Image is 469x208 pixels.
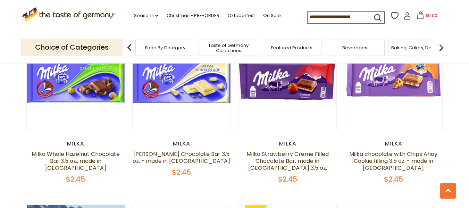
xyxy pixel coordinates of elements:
[344,140,443,147] div: Milka
[134,12,158,19] a: Seasons
[123,41,136,55] img: previous arrow
[132,140,231,147] div: Milka
[201,43,256,53] a: Taste of Germany Collections
[167,12,219,19] a: Christmas - PRE-ORDER
[66,174,85,184] span: $2.45
[133,150,230,165] a: [PERSON_NAME] Chocolate Bar 3.5 oz. - made in [GEOGRAPHIC_DATA]
[145,45,185,50] a: Food By Category
[434,41,448,55] img: next arrow
[238,140,337,147] div: Milka
[238,32,337,130] img: Milka
[271,45,312,50] a: Featured Products
[246,150,329,172] a: Milka Strawberry Creme Filled Chocolate Bar, made in [GEOGRAPHIC_DATA] 3.5 oz.
[391,45,445,50] a: Baking, Cakes, Desserts
[228,12,255,19] a: Oktoberfest
[26,140,125,147] div: Milka
[384,174,403,184] span: $2.45
[172,167,191,177] span: $2.45
[349,150,437,172] a: Milka chocolate with Chips Ahoy Cookie filling 3.5 oz. - made in [GEOGRAPHIC_DATA]
[27,32,125,130] img: Milka
[342,45,367,50] a: Beverages
[426,13,437,18] span: $0.00
[133,32,231,130] img: Milka
[412,11,442,22] button: $0.00
[263,12,281,19] a: On Sale
[278,174,297,184] span: $2.45
[32,150,120,172] a: Milka Whole Hazelnut Chocolate Bar 3.5 oz., made in [GEOGRAPHIC_DATA]
[21,39,123,56] p: Choice of Categories
[344,32,443,130] img: Milka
